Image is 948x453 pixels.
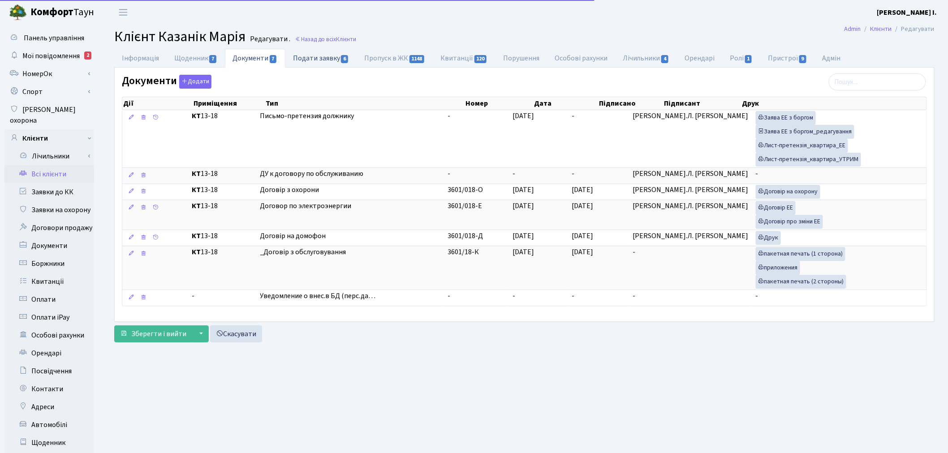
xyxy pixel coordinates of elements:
span: 6 [341,55,348,63]
a: Боржники [4,255,94,273]
span: [DATE] [572,185,594,195]
span: ДУ к договору по обслуживанию [260,169,441,179]
span: - [513,169,515,179]
span: Таун [30,5,94,20]
span: 3601/18-К [448,247,479,257]
a: Спорт [4,83,94,101]
a: Щоденник [167,49,225,68]
span: [DATE] [513,201,534,211]
div: 2 [84,51,91,60]
span: Панель управління [24,33,84,43]
span: [DATE] [513,185,534,195]
b: КТ [192,111,201,121]
span: 120 [474,55,487,63]
a: Адмін [815,49,849,68]
span: 4 [661,55,668,63]
a: Оплати iPay [4,308,94,326]
a: [PERSON_NAME] І. [877,7,937,18]
a: Оплати [4,291,94,308]
a: Квитанції [4,273,94,291]
a: Орендарі [677,49,722,68]
button: Переключити навігацію [112,5,134,20]
a: Заява ЕЕ з боргом_редагування [756,125,854,139]
a: Друк [756,231,781,245]
a: Договір про зміни ЕЕ [756,215,823,229]
a: Заявки до КК [4,183,94,201]
a: Панель управління [4,29,94,47]
b: Комфорт [30,5,73,19]
span: [DATE] [572,247,594,257]
span: Договір на домофон [260,231,441,241]
span: _Договір з обслуговування [260,247,441,257]
span: Договір з охорони [260,185,441,195]
a: Лічильники [10,147,94,165]
th: Дії [122,97,193,110]
a: Особові рахунки [4,326,94,344]
span: 13-18 [192,201,253,211]
span: Зберегти і вийти [131,329,186,339]
span: - [756,169,758,179]
span: [PERSON_NAME].Л. [PERSON_NAME] [633,231,749,241]
span: - [448,169,451,179]
label: Документи [122,75,211,89]
span: 9 [799,55,806,63]
span: 13-18 [192,231,253,241]
a: Скасувати [210,325,262,342]
span: Клієнти [336,35,356,43]
span: 3601/018-Е [448,201,483,211]
b: КТ [192,231,201,241]
span: 7 [209,55,216,63]
span: - [572,291,575,301]
small: Редагувати . [248,35,290,43]
span: Договор по электроэнергии [260,201,441,211]
th: Підписант [663,97,741,110]
span: [DATE] [513,111,534,121]
img: logo.png [9,4,27,21]
a: Лічильники [615,49,677,68]
span: - [572,111,575,121]
b: КТ [192,247,201,257]
th: Друк [741,97,926,110]
span: [PERSON_NAME].Л. [PERSON_NAME] [633,201,749,211]
a: Адреси [4,398,94,416]
a: Договір ЕЕ [756,201,796,215]
span: - [756,291,758,301]
a: приложения [756,261,800,275]
a: Щоденник [4,434,94,452]
span: - [448,111,451,121]
a: Документи [225,49,285,68]
a: Клієнти [4,129,94,147]
a: Подати заявку [285,49,357,67]
a: Мої повідомлення2 [4,47,94,65]
a: Назад до всіхКлієнти [295,35,356,43]
b: [PERSON_NAME] І. [877,8,937,17]
span: - [572,169,575,179]
th: Номер [465,97,534,110]
a: Додати [177,73,211,89]
b: КТ [192,185,201,195]
a: Ролі [722,49,760,68]
th: Дата [533,97,598,110]
span: 1148 [409,55,425,63]
a: Лист-претензія_квартира_ЕЕ [756,139,848,153]
span: [PERSON_NAME].Л. [PERSON_NAME] [633,185,749,195]
span: - [448,291,451,301]
button: Зберегти і вийти [114,325,192,342]
b: КТ [192,169,201,179]
span: Мої повідомлення [22,51,80,61]
span: 3601/018-О [448,185,483,195]
a: Орендарі [4,344,94,362]
a: Лист-претензія_квартира_УТРИМ [756,153,861,167]
a: Договори продажу [4,219,94,237]
button: Документи [179,75,211,89]
a: Документи [4,237,94,255]
th: Тип [265,97,464,110]
span: [PERSON_NAME].Л. [PERSON_NAME] [633,169,749,179]
a: Особові рахунки [547,49,615,68]
span: 13-18 [192,185,253,195]
a: Пристрої [761,49,815,68]
a: пакетная печать (2 стороны) [756,275,846,289]
span: - [633,247,636,257]
a: Контакти [4,380,94,398]
span: Письмо-претензия должнику [260,111,441,121]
